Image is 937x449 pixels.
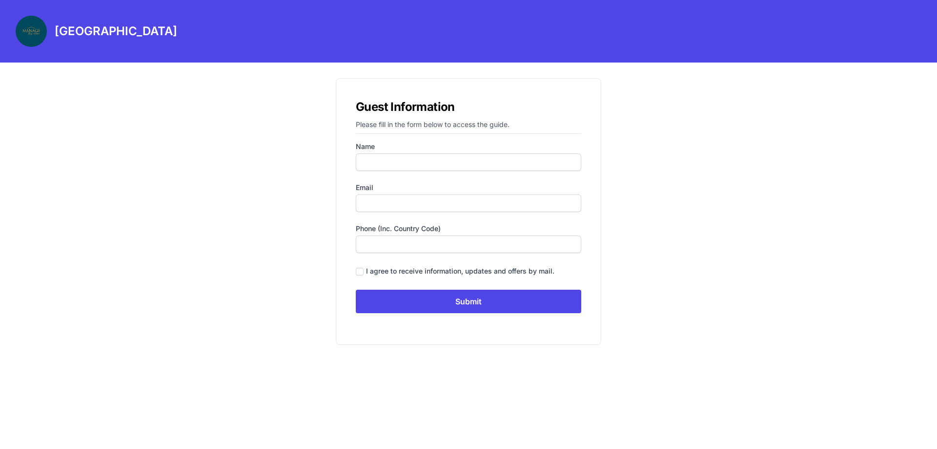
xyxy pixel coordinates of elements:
h3: [GEOGRAPHIC_DATA] [55,23,177,39]
label: Email [356,183,581,192]
label: Phone (inc. country code) [356,224,581,234]
h1: Guest Information [356,98,581,116]
label: Name [356,142,581,151]
p: Please fill in the form below to access the guide. [356,120,581,134]
div: I agree to receive information, updates and offers by mail. [366,266,554,276]
img: 4dlix0oop7ihh9df6fc5lv25o2mx [16,16,47,47]
a: [GEOGRAPHIC_DATA] [16,16,177,47]
input: Submit [356,290,581,313]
